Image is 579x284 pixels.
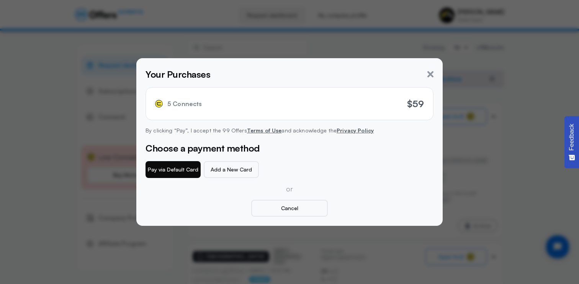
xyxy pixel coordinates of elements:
p: or [146,184,433,194]
h5: Choose a payment method [146,141,433,155]
button: Pay via Default Card [146,161,201,178]
p: $59 [407,97,424,111]
a: Privacy Policy [337,127,374,134]
button: Open chat widget [7,7,29,29]
button: Add a New Card [204,161,259,178]
button: Feedback - Show survey [564,116,579,168]
p: By clicking “Pay”, I accept the 99 Offers and acknowledge the [146,126,433,135]
h5: Your Purchases [146,67,210,81]
span: 5 Connects [167,100,202,108]
iframe: Secure payment button frame [262,161,317,178]
a: Terms of Use [247,127,282,134]
span: Feedback [568,124,575,150]
button: Cancel [251,200,328,217]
